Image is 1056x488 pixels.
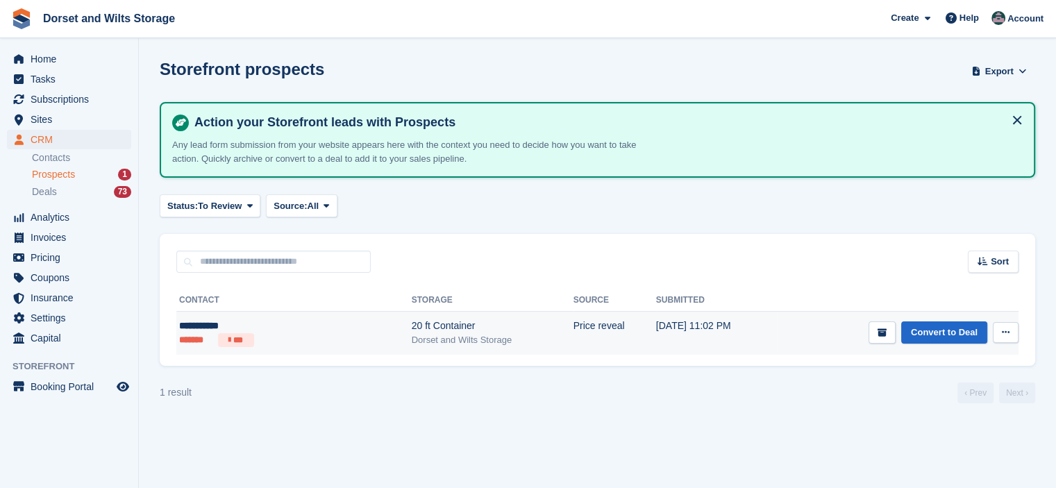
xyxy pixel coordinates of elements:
[274,199,307,213] span: Source:
[37,7,181,30] a: Dorset and Wilts Storage
[31,49,114,69] span: Home
[32,185,131,199] a: Deals 73
[7,228,131,247] a: menu
[573,312,656,355] td: Price reveal
[7,110,131,129] a: menu
[31,377,114,396] span: Booking Portal
[31,69,114,89] span: Tasks
[991,255,1009,269] span: Sort
[7,288,131,308] a: menu
[412,289,573,312] th: Storage
[32,167,131,182] a: Prospects 1
[412,333,573,347] div: Dorset and Wilts Storage
[31,248,114,267] span: Pricing
[656,289,777,312] th: Submitted
[198,199,242,213] span: To Review
[32,168,75,181] span: Prospects
[7,69,131,89] a: menu
[7,377,131,396] a: menu
[31,308,114,328] span: Settings
[7,49,131,69] a: menu
[167,199,198,213] span: Status:
[31,288,114,308] span: Insurance
[7,130,131,149] a: menu
[999,382,1035,403] a: Next
[31,208,114,227] span: Analytics
[891,11,919,25] span: Create
[31,90,114,109] span: Subscriptions
[969,60,1030,83] button: Export
[7,90,131,109] a: menu
[32,185,57,199] span: Deals
[31,328,114,348] span: Capital
[31,110,114,129] span: Sites
[959,11,979,25] span: Help
[11,8,32,29] img: stora-icon-8386f47178a22dfd0bd8f6a31ec36ba5ce8667c1dd55bd0f319d3a0aa187defe.svg
[991,11,1005,25] img: Steph Chick
[172,138,658,165] p: Any lead form submission from your website appears here with the context you need to decide how y...
[985,65,1014,78] span: Export
[12,360,138,373] span: Storefront
[31,268,114,287] span: Coupons
[160,60,324,78] h1: Storefront prospects
[115,378,131,395] a: Preview store
[31,130,114,149] span: CRM
[31,228,114,247] span: Invoices
[160,385,192,400] div: 1 result
[7,208,131,227] a: menu
[176,289,412,312] th: Contact
[573,289,656,312] th: Source
[7,248,131,267] a: menu
[955,382,1038,403] nav: Page
[189,115,1023,131] h4: Action your Storefront leads with Prospects
[7,268,131,287] a: menu
[7,328,131,348] a: menu
[266,194,337,217] button: Source: All
[114,186,131,198] div: 73
[656,312,777,355] td: [DATE] 11:02 PM
[160,194,260,217] button: Status: To Review
[412,319,573,333] div: 20 ft Container
[118,169,131,180] div: 1
[7,308,131,328] a: menu
[308,199,319,213] span: All
[1007,12,1044,26] span: Account
[901,321,987,344] a: Convert to Deal
[957,382,994,403] a: Previous
[32,151,131,165] a: Contacts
